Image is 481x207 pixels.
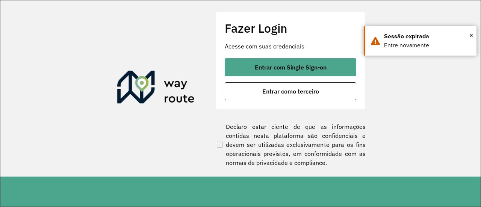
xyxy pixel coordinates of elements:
p: Acesse com suas credenciais [225,42,356,51]
h2: Fazer Login [225,21,356,35]
div: Entre novamente [384,41,471,50]
button: button [225,58,356,76]
img: Roteirizador AmbevTech [117,71,195,107]
span: × [469,30,473,41]
button: button [225,82,356,100]
div: Sessão expirada [384,32,471,41]
label: Declaro estar ciente de que as informações contidas nesta plataforma são confidenciais e devem se... [215,122,366,167]
button: Close [469,30,473,41]
span: Entrar como terceiro [262,88,319,94]
span: Entrar com Single Sign-on [255,64,327,70]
